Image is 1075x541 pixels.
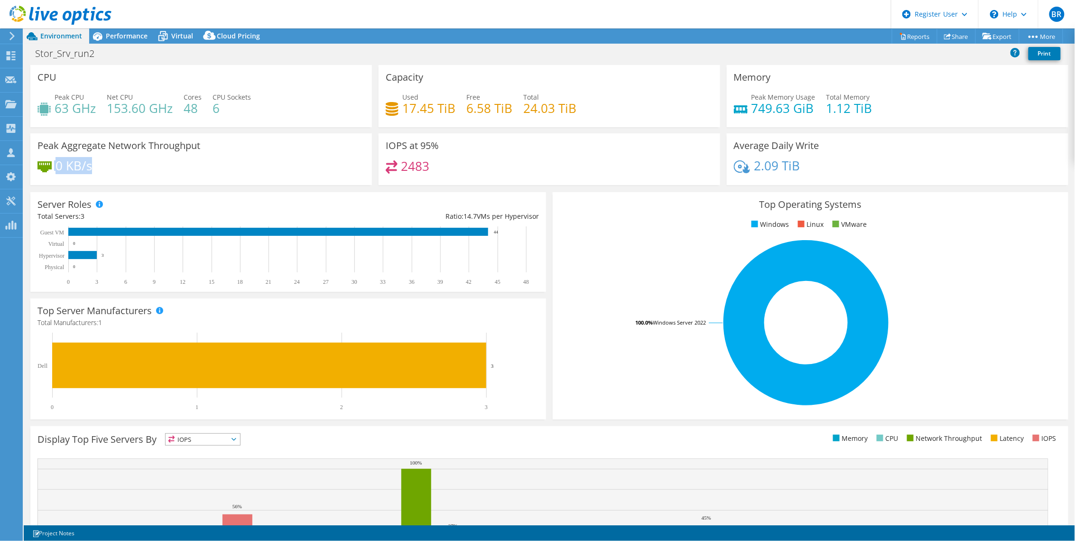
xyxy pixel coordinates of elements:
a: Project Notes [26,527,81,539]
text: Guest VM [40,229,64,236]
text: 1 [195,404,198,410]
span: 14.7 [463,212,477,221]
text: 39 [437,279,443,285]
li: VMware [830,219,867,230]
tspan: Windows Server 2022 [653,319,706,326]
text: 0 [51,404,54,410]
h4: 6 [213,103,251,113]
text: 0 [73,264,75,269]
h4: 17.45 TiB [402,103,455,113]
span: Environment [40,31,82,40]
h4: 63 GHz [55,103,96,113]
h1: Stor_Srv_run2 [31,48,109,59]
text: 44 [494,230,499,234]
span: Total [523,93,539,102]
div: Total Servers: [37,211,288,222]
li: Network Throughput [905,433,982,444]
h4: 2483 [401,161,430,171]
text: Dell [37,363,47,369]
text: 24 [294,279,300,285]
h3: Memory [734,72,771,83]
text: 9 [153,279,156,285]
text: Hypervisor [39,252,65,259]
h3: Top Server Manufacturers [37,306,152,316]
text: 3 [491,363,494,369]
span: CPU Sockets [213,93,251,102]
text: 33 [380,279,386,285]
text: 36 [409,279,415,285]
div: Ratio: VMs per Hypervisor [288,211,538,222]
h3: Server Roles [37,199,92,210]
text: 0 [67,279,70,285]
text: 56% [232,504,242,509]
h4: 0 KB/s [56,160,92,171]
h4: 2.09 TiB [754,160,800,171]
h3: Top Operating Systems [560,199,1061,210]
h3: Peak Aggregate Network Throughput [37,140,200,151]
a: Print [1029,47,1061,60]
text: 100% [410,460,422,466]
text: 12 [180,279,185,285]
span: Virtual [171,31,193,40]
h4: 749.63 GiB [751,103,816,113]
text: 2 [340,404,343,410]
text: 42 [466,279,472,285]
svg: \n [990,10,999,19]
text: 6 [124,279,127,285]
text: 21 [266,279,271,285]
span: Total Memory [826,93,870,102]
span: Peak CPU [55,93,84,102]
text: 15 [209,279,214,285]
text: 27 [323,279,329,285]
text: 30 [352,279,357,285]
text: 45 [495,279,500,285]
h4: 153.60 GHz [107,103,173,113]
h3: Average Daily Write [734,140,819,151]
span: Performance [106,31,148,40]
text: 3 [95,279,98,285]
a: More [1019,29,1063,44]
li: Latency [989,433,1024,444]
span: 1 [98,318,102,327]
a: Export [975,29,1019,44]
li: Linux [796,219,824,230]
a: Reports [892,29,937,44]
span: Free [466,93,480,102]
li: Memory [831,433,868,444]
span: IOPS [166,434,240,445]
li: CPU [874,433,899,444]
h3: IOPS at 95% [386,140,439,151]
text: 45% [702,515,711,521]
text: Virtual [48,241,65,247]
li: Windows [749,219,789,230]
h4: 6.58 TiB [466,103,512,113]
li: IOPS [1030,433,1056,444]
span: Cores [184,93,202,102]
text: 18 [237,279,243,285]
span: 3 [81,212,84,221]
text: 48 [523,279,529,285]
h3: CPU [37,72,56,83]
text: Physical [45,264,64,270]
span: Peak Memory Usage [751,93,816,102]
span: Cloud Pricing [217,31,260,40]
text: 3 [485,404,488,410]
span: Used [402,93,418,102]
a: Share [937,29,976,44]
h4: 24.03 TiB [523,103,576,113]
h4: 48 [184,103,202,113]
text: 0 [73,241,75,246]
text: 37% [448,523,458,529]
span: BR [1049,7,1065,22]
tspan: 100.0% [635,319,653,326]
h4: Total Manufacturers: [37,317,539,328]
h4: 1.12 TiB [826,103,872,113]
span: Net CPU [107,93,133,102]
h3: Capacity [386,72,423,83]
text: 3 [102,253,104,258]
